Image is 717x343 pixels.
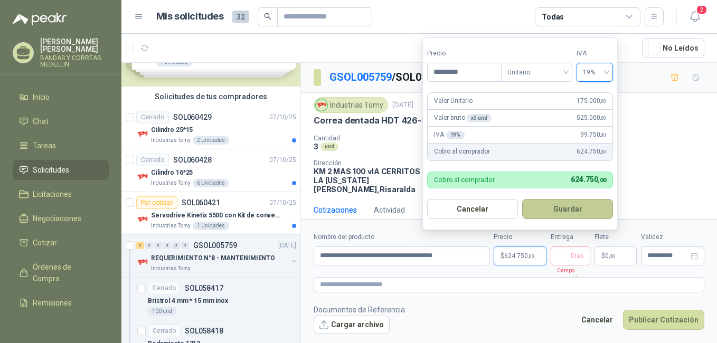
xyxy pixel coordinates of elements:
[136,239,298,273] a: 3 0 0 0 0 0 GSOL005759[DATE] Company LogoREQUERIMIENTO N°8 - MANTENIMIENTOIndustrias Tomy
[136,128,149,140] img: Company Logo
[551,232,590,242] label: Entrega
[121,192,300,235] a: Por cotizarSOL06042107/10/25 Company LogoServodrive Kinetix 5500 con Kit de conversión y filtro (...
[182,199,220,206] p: SOL060421
[314,115,480,126] p: Correa dentada HDT 426-3M Eversmart
[151,168,193,178] p: Cilindro 16*25
[13,317,109,337] a: Configuración
[40,38,109,53] p: [PERSON_NAME] [PERSON_NAME]
[601,253,605,259] span: $
[494,246,546,265] p: $624.750,00
[156,9,224,24] h1: Mis solicitudes
[269,198,296,208] p: 07/10/25
[392,100,413,110] p: [DATE]
[600,132,606,138] span: ,00
[314,167,428,194] p: KM 2 MAS 100 vIA CERRITOS LA [US_STATE] [PERSON_NAME] , Risaralda
[148,307,176,316] div: 100 und
[580,130,606,140] span: 99.750
[600,115,606,121] span: ,00
[185,284,223,292] p: SOL058417
[577,49,613,59] label: IVA
[571,175,606,184] span: 624.750
[314,232,489,242] label: Nombre del producto
[121,149,300,192] a: CerradoSOL06042807/10/25 Company LogoCilindro 16*25Industrias Tomy6 Unidades
[181,242,189,249] div: 0
[193,222,229,230] div: 1 Unidades
[151,222,191,230] p: Industrias Tomy
[33,261,99,284] span: Órdenes de Compra
[577,96,606,106] span: 175.000
[696,5,707,15] span: 2
[264,13,271,20] span: search
[163,242,171,249] div: 0
[434,96,473,106] p: Valor Unitario
[154,242,162,249] div: 0
[504,253,534,259] span: 624.750
[13,293,109,313] a: Remisiones
[33,297,72,309] span: Remisiones
[316,99,327,111] img: Company Logo
[314,204,357,216] div: Cotizaciones
[427,49,501,59] label: Precio
[145,242,153,249] div: 0
[148,282,181,294] div: Cerrado
[542,11,564,23] div: Todas
[193,242,237,249] p: GSOL005759
[314,304,405,316] p: Documentos de Referencia
[374,204,405,216] div: Actividad
[173,156,212,164] p: SOL060428
[507,64,566,80] span: Unitario
[121,87,300,107] div: Solicitudes de tus compradores
[33,116,49,127] span: Chat
[314,97,388,113] div: Industrias Tomy
[314,135,450,142] p: Cantidad
[329,69,451,85] p: / SOL058456
[148,325,181,337] div: Cerrado
[33,188,72,200] span: Licitaciones
[136,213,149,226] img: Company Logo
[151,253,275,263] p: REQUERIMIENTO N°8 - MANTENIMIENTO
[13,13,67,25] img: Logo peakr
[446,131,465,139] div: 19 %
[173,113,212,121] p: SOL060429
[136,170,149,183] img: Company Logo
[13,233,109,253] a: Cotizar
[13,111,109,131] a: Chat
[33,237,57,249] span: Cotizar
[13,160,109,180] a: Solicitudes
[314,159,428,167] p: Dirección
[434,176,495,183] p: Cobro al comprador
[427,199,518,219] button: Cancelar
[13,257,109,289] a: Órdenes de Compra
[329,71,392,83] a: GSOL005759
[685,7,704,26] button: 2
[136,196,177,209] div: Por cotizar
[232,11,249,23] span: 32
[600,149,606,155] span: ,00
[151,264,191,273] p: Industrias Tomy
[40,55,109,68] p: BANDAS Y CORREAS MEDELLIN
[609,253,615,259] span: ,00
[193,179,229,187] div: 6 Unidades
[467,114,491,122] div: x 3 und
[576,310,619,330] button: Cancelar
[148,296,228,306] p: Bristrol 4 mm * 15 mm inox
[33,164,69,176] span: Solicitudes
[434,130,465,140] p: IVA
[151,179,191,187] p: Industrias Tomy
[623,310,704,330] button: Publicar Cotización
[269,112,296,122] p: 07/10/25
[136,256,149,269] img: Company Logo
[642,38,704,58] button: No Leídos
[595,232,637,242] label: Flete
[577,147,606,157] span: 624.750
[151,211,282,221] p: Servodrive Kinetix 5500 con Kit de conversión y filtro (Ref 41350505)
[193,136,229,145] div: 2 Unidades
[598,177,606,184] span: ,00
[136,154,169,166] div: Cerrado
[600,98,606,104] span: ,00
[269,155,296,165] p: 07/10/25
[422,204,454,216] div: Mensajes
[136,111,169,123] div: Cerrado
[605,253,615,259] span: 0
[551,265,590,283] p: Campo requerido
